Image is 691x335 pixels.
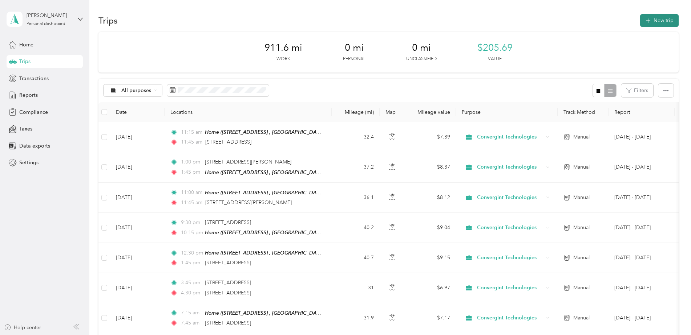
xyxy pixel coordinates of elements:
[27,22,65,26] div: Personal dashboard
[181,229,202,237] span: 10:15 pm
[405,152,456,182] td: $8.37
[181,138,202,146] span: 11:45 am
[573,284,590,292] span: Manual
[477,194,543,202] span: Convergint Technologies
[488,56,502,62] p: Value
[181,249,202,257] span: 12:30 pm
[380,102,405,122] th: Map
[405,213,456,243] td: $9.04
[609,213,675,243] td: Aug 1 - 31, 2025
[609,102,675,122] th: Report
[573,224,590,232] span: Manual
[205,219,251,226] span: [STREET_ADDRESS]
[19,58,31,65] span: Trips
[205,159,291,165] span: [STREET_ADDRESS][PERSON_NAME]
[110,243,165,273] td: [DATE]
[110,152,165,182] td: [DATE]
[205,290,251,296] span: [STREET_ADDRESS]
[181,168,202,176] span: 1:45 pm
[181,259,202,267] span: 1:45 pm
[477,284,543,292] span: Convergint Technologies
[205,129,378,135] span: Home ([STREET_ADDRESS] , [GEOGRAPHIC_DATA], [GEOGRAPHIC_DATA])
[609,303,675,333] td: Aug 1 - 31, 2025
[205,320,251,326] span: [STREET_ADDRESS]
[573,314,590,322] span: Manual
[110,303,165,333] td: [DATE]
[181,319,202,327] span: 7:45 am
[405,243,456,273] td: $9.15
[205,229,378,236] span: Home ([STREET_ADDRESS] , [GEOGRAPHIC_DATA], [GEOGRAPHIC_DATA])
[181,128,202,136] span: 11:15 am
[477,163,543,171] span: Convergint Technologies
[19,41,33,49] span: Home
[405,273,456,303] td: $6.97
[264,42,302,54] span: 911.6 mi
[332,213,380,243] td: 40.2
[4,324,41,331] button: Help center
[19,108,48,116] span: Compliance
[110,183,165,213] td: [DATE]
[110,122,165,152] td: [DATE]
[573,133,590,141] span: Manual
[406,56,437,62] p: Unclassified
[205,139,251,145] span: [STREET_ADDRESS]
[456,102,558,122] th: Purpose
[332,243,380,273] td: 40.7
[19,125,32,133] span: Taxes
[110,102,165,122] th: Date
[27,12,72,19] div: [PERSON_NAME]
[343,56,365,62] p: Personal
[650,294,691,335] iframe: Everlance-gr Chat Button Frame
[573,163,590,171] span: Manual
[181,199,202,207] span: 11:45 am
[110,213,165,243] td: [DATE]
[205,310,378,316] span: Home ([STREET_ADDRESS] , [GEOGRAPHIC_DATA], [GEOGRAPHIC_DATA])
[205,169,378,175] span: Home ([STREET_ADDRESS] , [GEOGRAPHIC_DATA], [GEOGRAPHIC_DATA])
[110,273,165,303] td: [DATE]
[19,91,38,99] span: Reports
[609,122,675,152] td: Sep 1 - 30, 2025
[609,243,675,273] td: Aug 1 - 31, 2025
[477,314,543,322] span: Convergint Technologies
[181,309,202,317] span: 7:15 am
[19,159,39,166] span: Settings
[181,158,202,166] span: 1:00 pm
[609,152,675,182] td: Aug 1 - 31, 2025
[477,133,543,141] span: Convergint Technologies
[181,219,202,227] span: 9:30 pm
[609,273,675,303] td: Aug 1 - 31, 2025
[181,189,202,197] span: 11:00 am
[332,303,380,333] td: 31.9
[205,260,251,266] span: [STREET_ADDRESS]
[181,289,202,297] span: 4:30 pm
[609,183,675,213] td: Aug 1 - 31, 2025
[405,303,456,333] td: $7.17
[405,102,456,122] th: Mileage value
[181,279,202,287] span: 3:45 pm
[332,183,380,213] td: 36.1
[19,142,50,150] span: Data exports
[332,122,380,152] td: 32.4
[345,42,364,54] span: 0 mi
[477,254,543,262] span: Convergint Technologies
[558,102,609,122] th: Track Method
[165,102,332,122] th: Locations
[121,88,151,93] span: All purposes
[405,122,456,152] td: $7.39
[332,273,380,303] td: 31
[205,190,378,196] span: Home ([STREET_ADDRESS] , [GEOGRAPHIC_DATA], [GEOGRAPHIC_DATA])
[205,199,292,206] span: [STREET_ADDRESS][PERSON_NAME]
[405,183,456,213] td: $8.12
[621,84,653,97] button: Filters
[573,254,590,262] span: Manual
[332,152,380,182] td: 37.2
[573,194,590,202] span: Manual
[205,280,251,286] span: [STREET_ADDRESS]
[332,102,380,122] th: Mileage (mi)
[205,250,378,256] span: Home ([STREET_ADDRESS] , [GEOGRAPHIC_DATA], [GEOGRAPHIC_DATA])
[98,17,118,24] h1: Trips
[640,14,679,27] button: New trip
[19,75,49,82] span: Transactions
[412,42,431,54] span: 0 mi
